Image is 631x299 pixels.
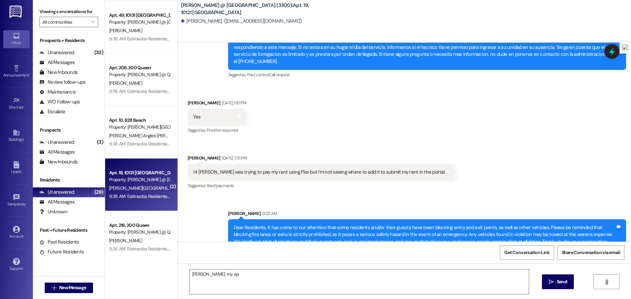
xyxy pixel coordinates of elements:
[188,181,455,190] div: Tagged as:
[228,70,626,79] div: Tagged as:
[39,98,80,105] div: WO Follow-ups
[109,176,170,183] div: Property: [PERSON_NAME] @ [GEOGRAPHIC_DATA] (3300)
[39,208,67,215] div: Unknown
[33,127,105,134] div: Prospects
[181,2,313,16] b: [PERSON_NAME] @ [GEOGRAPHIC_DATA] (3300): Apt. 19, 10121 [GEOGRAPHIC_DATA]
[109,117,170,124] div: Apt. 10, 828 Beach
[95,137,105,147] div: (3)
[190,269,529,294] textarea: [PERSON_NAME], my ap
[39,59,75,66] div: All Messages
[500,245,554,260] button: Get Conversation Link
[557,245,624,260] button: Share Conversation via email
[91,19,95,25] i: 
[562,249,620,256] span: Share Conversation via email
[39,199,75,205] div: All Messages
[39,7,98,17] label: Viewing conversations for
[3,95,30,113] a: Site Visit •
[39,149,75,156] div: All Messages
[109,80,142,86] span: [PERSON_NAME]
[193,169,444,176] div: Hi [PERSON_NAME] was trying to pay my rent using Flex but I'm not seeing where to add it to submi...
[188,99,246,109] div: [PERSON_NAME]
[45,283,93,293] button: New Message
[109,28,142,33] span: [PERSON_NAME]
[109,185,184,191] span: [PERSON_NAME][GEOGRAPHIC_DATA]
[3,192,30,209] a: Templates •
[39,189,74,196] div: Unanswered
[220,155,247,161] div: [DATE] 7:31 PM
[109,238,142,244] span: [PERSON_NAME]
[3,256,30,274] a: Support
[52,285,57,290] i: 
[269,72,290,77] span: Call request
[33,227,105,234] div: Past + Future Residents
[193,114,201,120] div: Yes
[33,177,105,183] div: Residents
[109,64,170,71] div: Apt. 206, 200 Queen
[3,159,30,177] a: Leads
[188,125,246,135] div: Tagged as:
[109,222,170,229] div: Apt. 216, 200 Queen
[39,139,74,146] div: Unanswered
[33,37,105,44] div: Prospects + Residents
[39,239,79,246] div: Past Residents
[504,249,549,256] span: Get Conversation Link
[3,127,30,145] a: Buildings
[234,224,616,252] div: Dear Residents, It has come to our attention that some residents and/or their guests have been bl...
[549,279,554,285] i: 
[39,79,85,86] div: Review follow-ups
[557,278,567,285] span: Send
[59,284,86,291] span: New Message
[39,108,65,115] div: Escalate
[25,201,26,205] span: •
[261,210,277,217] div: 9:33 AM
[39,69,78,76] div: New Inbounds
[109,12,170,19] div: Apt. 49, 10131 [GEOGRAPHIC_DATA]
[3,30,30,48] a: Inbox
[228,210,626,219] div: [PERSON_NAME]
[109,71,170,78] div: Property: [PERSON_NAME] @ Queen (3266)
[93,48,105,58] div: (32)
[181,18,302,25] div: [PERSON_NAME]. ([EMAIL_ADDRESS][DOMAIN_NAME])
[109,133,190,139] span: [PERSON_NAME] Angles [PERSON_NAME]
[234,37,616,65] div: Estimado residente: Le recordamos que el [DATE], entre las 8:00 a. m. y las 12:00 p. m., se lleva...
[39,159,78,165] div: New Inbounds
[3,224,30,242] a: Account
[109,19,170,26] div: Property: [PERSON_NAME] @ [GEOGRAPHIC_DATA] (3300)
[247,72,269,77] span: Pest control ,
[109,169,170,176] div: Apt. 19, 10121 [GEOGRAPHIC_DATA]
[220,99,246,106] div: [DATE] 1:10 PM
[39,49,74,56] div: Unanswered
[93,187,105,197] div: (29)
[207,183,234,188] span: Rent/payments
[39,89,76,96] div: Maintenance
[542,274,574,289] button: Send
[42,17,88,27] input: All communities
[24,104,25,109] span: •
[39,248,84,255] div: Future Residents
[188,155,455,164] div: [PERSON_NAME]
[604,279,609,285] i: 
[10,6,23,18] img: ResiDesk Logo
[207,127,238,133] span: Positive response
[109,124,170,131] div: Property: [PERSON_NAME][GEOGRAPHIC_DATA] ([STREET_ADDRESS]) (3280)
[109,229,170,236] div: Property: [PERSON_NAME] @ Queen (3266)
[29,72,30,76] span: •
